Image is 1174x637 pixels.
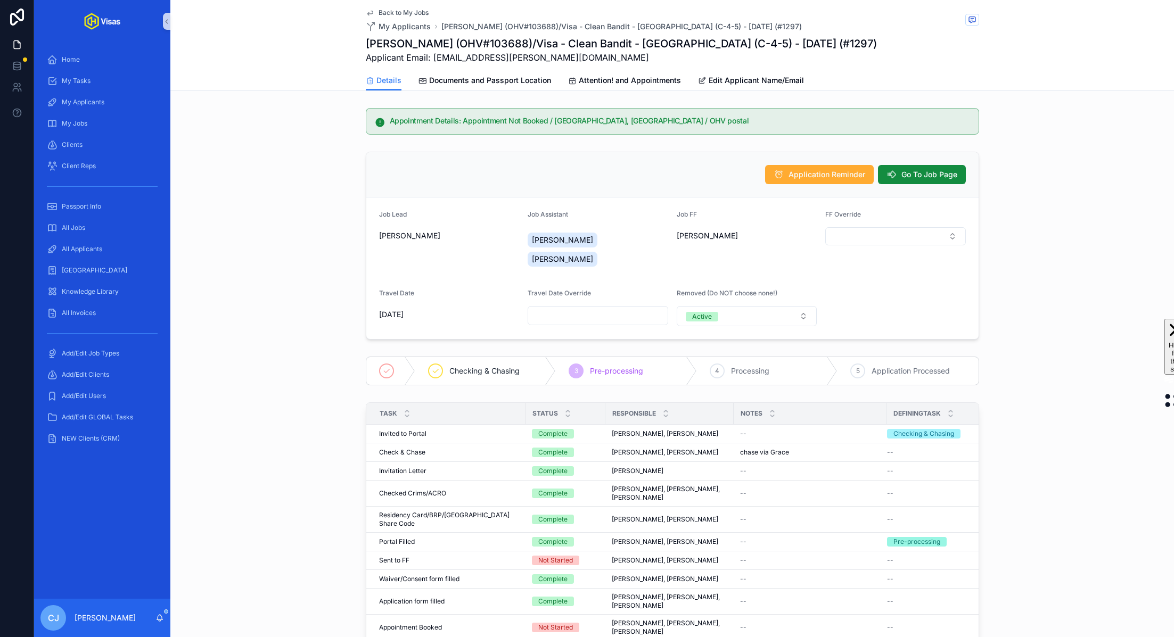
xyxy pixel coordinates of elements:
a: Attention! and Appointments [568,71,681,92]
a: Documents and Passport Location [418,71,551,92]
span: Back to My Jobs [379,9,429,17]
span: [PERSON_NAME], [PERSON_NAME] [612,448,718,457]
div: Complete [538,574,568,584]
span: [PERSON_NAME] [612,467,663,475]
span: All Invoices [62,309,96,317]
span: All Applicants [62,245,102,253]
span: Application Reminder [789,169,865,180]
a: Add/Edit Clients [40,365,164,384]
span: My Jobs [62,119,87,128]
div: Active [692,312,712,321]
span: Application form filled [379,597,445,606]
span: [PERSON_NAME] [379,230,440,241]
span: DefiningTask [893,409,941,418]
span: Check & Chase [379,448,425,457]
span: -- [887,575,893,583]
span: [GEOGRAPHIC_DATA] [62,266,127,275]
span: [PERSON_NAME], [PERSON_NAME] [612,575,718,583]
div: Complete [538,448,568,457]
span: My Applicants [379,21,431,32]
span: Processing [731,366,769,376]
span: Home [62,55,80,64]
span: Waiver/Consent form filled [379,575,459,583]
span: Clients [62,140,83,149]
button: Go To Job Page [878,165,966,184]
span: -- [887,597,893,606]
span: NEW Clients (CRM) [62,434,120,443]
h1: [PERSON_NAME] (OHV#103688)/Visa - Clean Bandit - [GEOGRAPHIC_DATA] (C-4-5) - [DATE] (#1297) [366,36,877,51]
span: -- [740,489,746,498]
a: Home [40,50,164,69]
span: -- [887,489,893,498]
span: [PERSON_NAME], [PERSON_NAME], [PERSON_NAME] [612,619,727,636]
span: [PERSON_NAME] [677,230,738,241]
span: Travel Date Override [528,289,591,297]
span: Removed (Do NOT choose none!) [677,289,777,297]
span: Invited to Portal [379,429,426,438]
a: My Tasks [40,71,164,90]
span: Job Assistant [528,210,568,218]
span: Status [532,409,558,418]
span: Application Processed [872,366,950,376]
span: All Jobs [62,224,85,232]
div: Complete [538,466,568,476]
span: Task [380,409,397,418]
div: Complete [538,489,568,498]
span: Documents and Passport Location [429,75,551,86]
img: App logo [84,13,120,30]
span: -- [887,623,893,632]
button: Select Button [677,306,817,326]
span: Invitation Letter [379,467,426,475]
div: Not Started [538,623,573,632]
button: Select Button [825,227,966,245]
span: Add/Edit GLOBAL Tasks [62,413,133,421]
a: Add/Edit Job Types [40,344,164,363]
span: chase via Grace [740,448,789,457]
div: Pre-processing [893,537,940,547]
a: My Applicants [40,93,164,112]
button: Application Reminder [765,165,874,184]
span: -- [740,575,746,583]
span: [PERSON_NAME], [PERSON_NAME] [612,515,718,524]
p: [PERSON_NAME] [75,613,136,623]
span: Appointment Booked [379,623,442,632]
span: 4 [715,367,719,375]
span: -- [887,467,893,475]
div: Not Started [538,556,573,565]
span: Notes [741,409,762,418]
span: [PERSON_NAME], [PERSON_NAME] [612,429,718,438]
span: 3 [574,367,578,375]
div: Complete [538,429,568,439]
span: -- [740,429,746,438]
span: Checked Crims/ACRO [379,489,446,498]
span: Passport Info [62,202,101,211]
div: scrollable content [34,43,170,462]
a: Add/Edit Users [40,386,164,406]
a: [GEOGRAPHIC_DATA] [40,261,164,280]
a: All Jobs [40,218,164,237]
span: Checking & Chasing [449,366,520,376]
span: Job Lead [379,210,407,218]
span: -- [887,448,893,457]
span: -- [887,556,893,565]
a: Client Reps [40,156,164,176]
a: Add/Edit GLOBAL Tasks [40,408,164,427]
a: [PERSON_NAME] (OHV#103688)/Visa - Clean Bandit - [GEOGRAPHIC_DATA] (C-4-5) - [DATE] (#1297) [441,21,802,32]
span: Go To Job Page [901,169,957,180]
span: -- [740,597,746,606]
span: Attention! and Appointments [579,75,681,86]
span: -- [740,556,746,565]
span: [PERSON_NAME], [PERSON_NAME] [612,537,718,546]
span: [PERSON_NAME], [PERSON_NAME] [612,556,718,565]
a: Edit Applicant Name/Email [698,71,804,92]
a: Knowledge Library [40,282,164,301]
span: Sent to FF [379,556,409,565]
a: All Applicants [40,239,164,259]
span: My Applicants [62,98,104,106]
span: FF Override [825,210,861,218]
span: My Tasks [62,77,91,85]
span: -- [740,623,746,632]
a: All Invoices [40,303,164,322]
a: My Applicants [366,21,431,32]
